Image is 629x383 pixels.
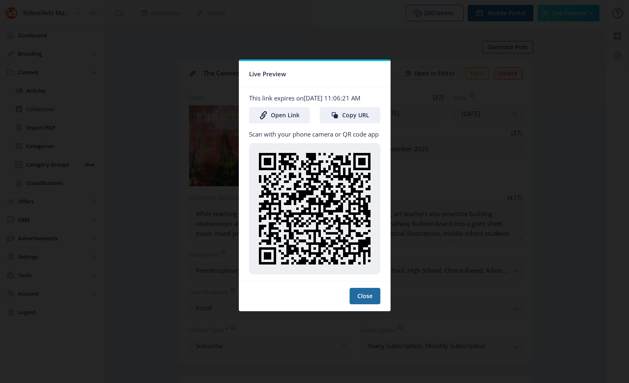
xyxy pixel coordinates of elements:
span: Live Preview [249,68,286,80]
p: This link expires on [249,94,380,102]
p: Scan with your phone camera or QR code app [249,130,380,138]
button: Close [350,288,380,304]
a: Open Link [249,107,310,123]
span: [DATE] 11:06:21 AM [304,94,360,102]
button: Copy URL [320,107,380,123]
